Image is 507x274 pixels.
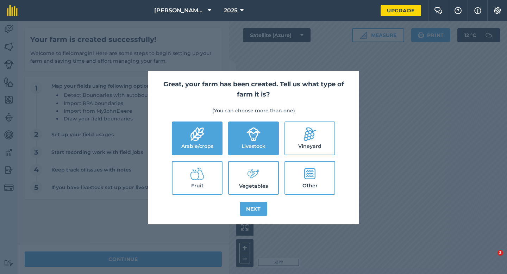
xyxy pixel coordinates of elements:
label: Arable/crops [173,122,222,155]
img: A question mark icon [454,7,462,14]
img: fieldmargin Logo [7,5,18,16]
label: Livestock [229,122,278,155]
button: Next [240,202,267,216]
span: 2025 [224,6,237,15]
span: [PERSON_NAME] & Sons [154,6,205,15]
a: Upgrade [381,5,421,16]
h2: Great, your farm has been created. Tell us what type of farm it is? [156,79,351,100]
label: Fruit [173,162,222,194]
span: 3 [497,250,503,256]
img: Two speech bubbles overlapping with the left bubble in the forefront [434,7,443,14]
label: Other [285,162,334,194]
img: A cog icon [493,7,502,14]
label: Vineyard [285,122,334,155]
iframe: Intercom live chat [483,250,500,267]
label: Vegetables [229,162,278,194]
p: (You can choose more than one) [156,107,351,114]
img: svg+xml;base64,PHN2ZyB4bWxucz0iaHR0cDovL3d3dy53My5vcmcvMjAwMC9zdmciIHdpZHRoPSIxNyIgaGVpZ2h0PSIxNy... [474,6,481,15]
